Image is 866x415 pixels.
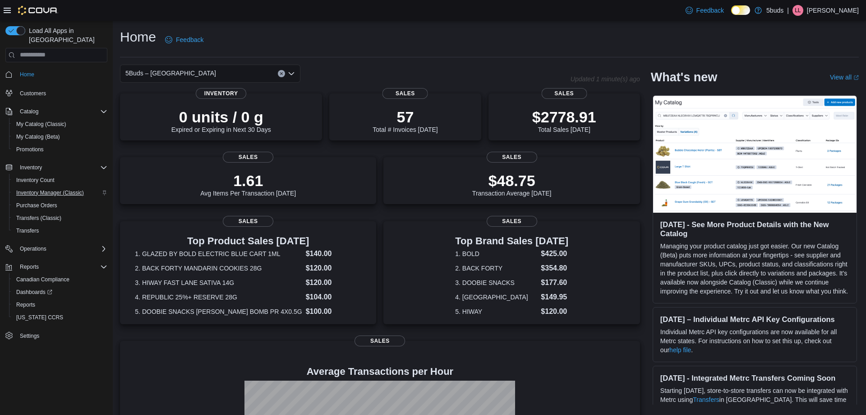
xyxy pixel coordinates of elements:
a: Transfers (Classic) [13,213,65,224]
img: Cova [18,6,58,15]
p: 5buds [766,5,783,16]
a: View allExternal link [830,74,859,81]
span: My Catalog (Beta) [16,133,60,140]
a: My Catalog (Classic) [13,119,70,130]
h3: Top Brand Sales [DATE] [455,236,568,247]
span: Sales [223,152,273,163]
button: Inventory [16,162,46,173]
dd: $100.00 [306,306,361,317]
button: Purchase Orders [9,199,111,212]
dt: 3. DOOBIE SNACKS [455,278,537,287]
div: Total Sales [DATE] [532,108,596,133]
a: Reports [13,299,39,310]
a: Dashboards [9,286,111,298]
a: Transfers [13,225,42,236]
a: Inventory Manager (Classic) [13,187,88,198]
p: 57 [373,108,438,126]
button: Inventory [2,161,111,174]
span: Reports [16,261,107,272]
span: Inventory Count [13,175,107,186]
span: Inventory Count [16,177,55,184]
a: Dashboards [13,287,56,298]
a: Customers [16,88,50,99]
span: Inventory [20,164,42,171]
span: My Catalog (Classic) [13,119,107,130]
span: Purchase Orders [16,202,57,209]
dt: 2. BACK FORTY MANDARIN COOKIES 28G [135,264,302,273]
dd: $425.00 [541,248,568,259]
span: Dashboards [13,287,107,298]
span: Purchase Orders [13,200,107,211]
span: Home [20,71,34,78]
span: Sales [223,216,273,227]
p: $48.75 [472,172,552,190]
span: Canadian Compliance [16,276,69,283]
span: Settings [20,332,39,340]
span: Sales [487,216,537,227]
button: My Catalog (Beta) [9,131,111,143]
button: Catalog [16,106,42,117]
span: Inventory [16,162,107,173]
span: Transfers [13,225,107,236]
span: Reports [13,299,107,310]
p: [PERSON_NAME] [807,5,859,16]
button: Inventory Manager (Classic) [9,187,111,199]
dt: 2. BACK FORTY [455,264,537,273]
span: Operations [16,243,107,254]
div: Expired or Expiring in Next 30 Days [171,108,271,133]
button: Settings [2,329,111,342]
nav: Complex example [5,64,107,366]
span: Transfers (Classic) [16,214,61,222]
a: Feedback [682,1,728,19]
p: $2778.91 [532,108,596,126]
button: Open list of options [288,70,295,77]
button: Clear input [278,70,285,77]
span: Reports [20,263,39,270]
h2: What's new [651,70,717,84]
span: Customers [16,87,107,98]
dt: 4. [GEOGRAPHIC_DATA] [455,293,537,302]
button: Customers [2,86,111,99]
span: Customers [20,90,46,97]
dd: $354.80 [541,263,568,274]
a: Promotions [13,144,47,155]
button: Catalog [2,105,111,118]
button: [US_STATE] CCRS [9,311,111,324]
span: Sales [355,336,405,346]
button: Reports [9,298,111,311]
dd: $120.00 [306,277,361,288]
span: Catalog [20,108,38,115]
span: Sales [487,152,537,163]
a: Transfers [693,396,719,403]
p: Updated 1 minute(s) ago [571,75,640,83]
button: Transfers (Classic) [9,212,111,224]
h3: [DATE] – Individual Metrc API Key Configurations [660,315,849,324]
span: Inventory Manager (Classic) [16,189,84,196]
span: Home [16,69,107,80]
button: Inventory Count [9,174,111,187]
dd: $120.00 [541,306,568,317]
dt: 5. DOOBIE SNACKS [PERSON_NAME] BOMB PR 4X0.5G [135,307,302,316]
button: Promotions [9,143,111,156]
div: Avg Items Per Transaction [DATE] [200,172,296,197]
input: Dark Mode [731,5,750,15]
span: Promotions [13,144,107,155]
span: Transfers [16,227,39,234]
span: Canadian Compliance [13,274,107,285]
div: Lacey Landry [792,5,803,16]
div: Transaction Average [DATE] [472,172,552,197]
p: Individual Metrc API key configurations are now available for all Metrc states. For instructions ... [660,327,849,354]
a: Settings [16,331,43,341]
dt: 1. BOLD [455,249,537,258]
span: Transfers (Classic) [13,213,107,224]
span: Settings [16,330,107,341]
dt: 3. HIWAY FAST LANE SATIVA 14G [135,278,302,287]
dd: $104.00 [306,292,361,303]
span: 5Buds – [GEOGRAPHIC_DATA] [125,68,216,79]
button: Reports [2,261,111,273]
button: Operations [16,243,50,254]
p: 0 units / 0 g [171,108,271,126]
dd: $120.00 [306,263,361,274]
h3: Top Product Sales [DATE] [135,236,361,247]
a: [US_STATE] CCRS [13,312,67,323]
